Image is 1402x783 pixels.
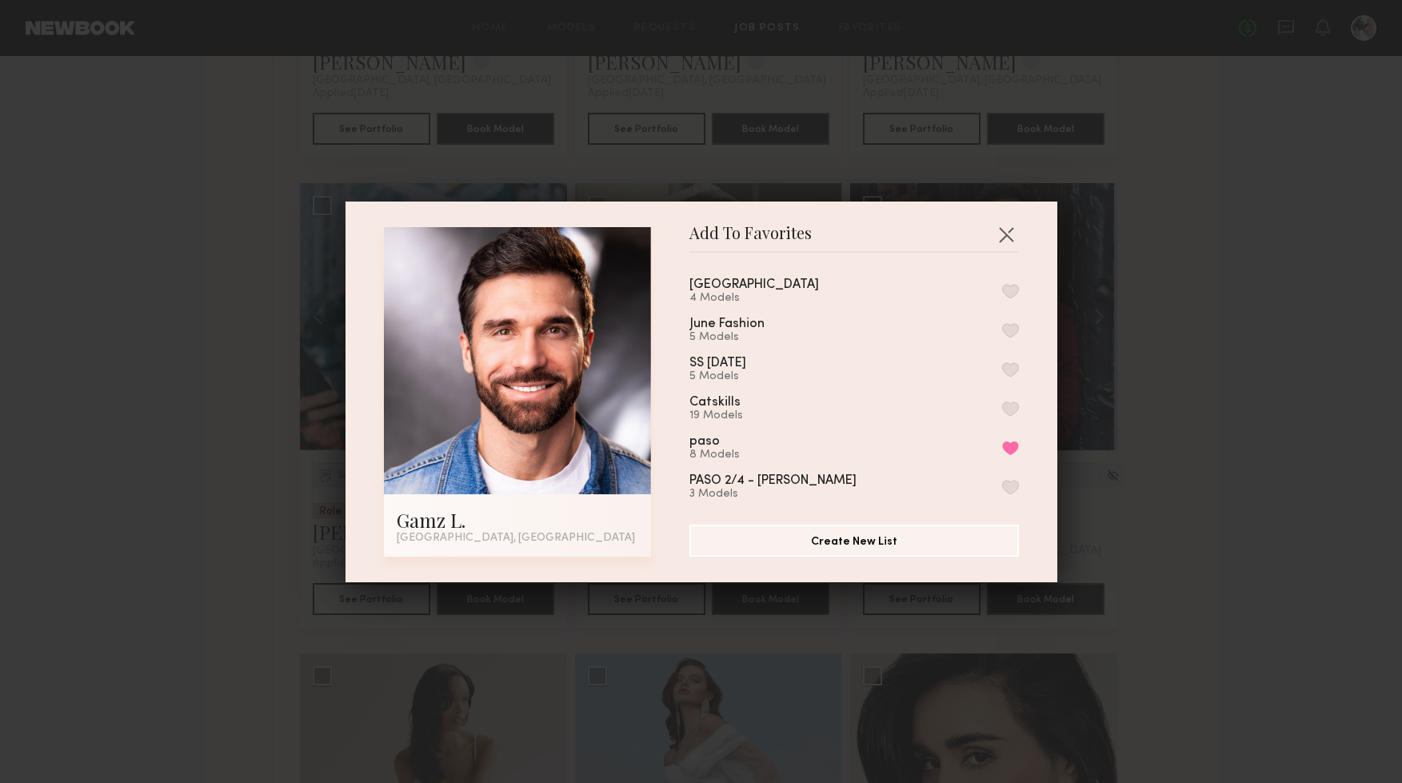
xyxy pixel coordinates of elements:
div: Catskills [689,396,741,409]
div: SS [DATE] [689,357,746,370]
div: Gamz L. [397,507,638,533]
div: 4 Models [689,292,857,305]
div: [GEOGRAPHIC_DATA] [689,278,819,292]
div: 19 Models [689,409,779,422]
div: 8 Models [689,449,758,461]
div: 3 Models [689,488,895,501]
button: Close [993,222,1019,247]
div: 5 Models [689,331,803,344]
button: Create New List [689,525,1019,557]
span: Add To Favorites [689,227,812,251]
div: 5 Models [689,370,785,383]
div: PASO 2/4 - [PERSON_NAME] [689,474,857,488]
div: paso [689,435,720,449]
div: June Fashion [689,318,765,331]
div: [GEOGRAPHIC_DATA], [GEOGRAPHIC_DATA] [397,533,638,544]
